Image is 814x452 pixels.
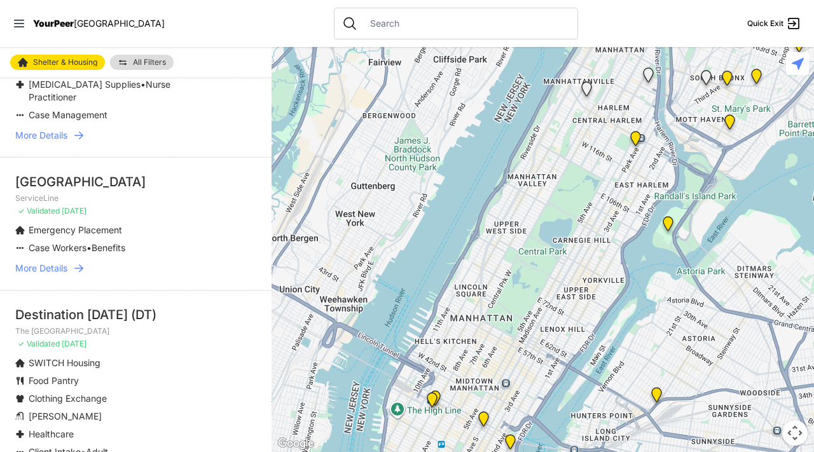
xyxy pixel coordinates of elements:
[747,16,801,31] a: Quick Exit
[476,411,492,432] div: Mainchance Adult Drop-in Center
[92,242,125,253] span: Benefits
[579,81,595,102] div: Queen of Peace Single Female-Identified Adult Shelter
[15,262,67,275] span: More Details
[29,109,107,120] span: Case Management
[29,375,79,386] span: Food Pantry
[15,129,256,142] a: More Details
[29,242,86,253] span: Case Workers
[62,339,86,348] span: [DATE]
[29,393,107,404] span: Clothing Exchange
[18,206,60,216] span: ✓ Validated
[86,242,92,253] span: •
[15,306,256,324] div: Destination [DATE] (DT)
[74,18,165,29] span: [GEOGRAPHIC_DATA]
[15,262,256,275] a: More Details
[33,58,97,66] span: Shelter & Housing
[660,216,676,236] div: Keener Men's Shelter
[29,79,141,90] span: [MEDICAL_DATA] Supplies
[15,193,256,203] p: ServiceLine
[628,131,644,151] div: Bailey House, Inc.
[133,58,166,66] span: All Filters
[719,71,735,91] div: The Bronx Pride Center
[15,129,67,142] span: More Details
[29,428,74,439] span: Healthcare
[15,326,256,336] p: The [GEOGRAPHIC_DATA]
[33,18,74,29] span: YourPeer
[640,67,656,88] div: Upper West Side, Closed
[141,79,146,90] span: •
[10,55,105,70] a: Shelter & Housing
[275,435,317,452] img: Google
[29,224,122,235] span: Emergency Placement
[29,357,100,368] span: SWITCH Housing
[18,339,60,348] span: ✓ Validated
[275,435,317,452] a: Open this area in Google Maps (opens a new window)
[698,70,714,90] div: Queen of Peace Single Male-Identified Adult Shelter
[110,55,174,70] a: All Filters
[362,17,570,30] input: Search
[62,206,86,216] span: [DATE]
[649,387,665,407] div: Queens - Main Office
[15,173,256,191] div: [GEOGRAPHIC_DATA]
[33,20,165,27] a: YourPeer[GEOGRAPHIC_DATA]
[782,420,808,446] button: Map camera controls
[427,390,443,411] div: Antonio Olivieri Drop-in Center
[29,411,102,421] span: [PERSON_NAME]
[747,18,783,29] span: Quick Exit
[424,392,440,413] div: ServiceLine
[748,69,764,89] div: Hunts Point Multi-Service Center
